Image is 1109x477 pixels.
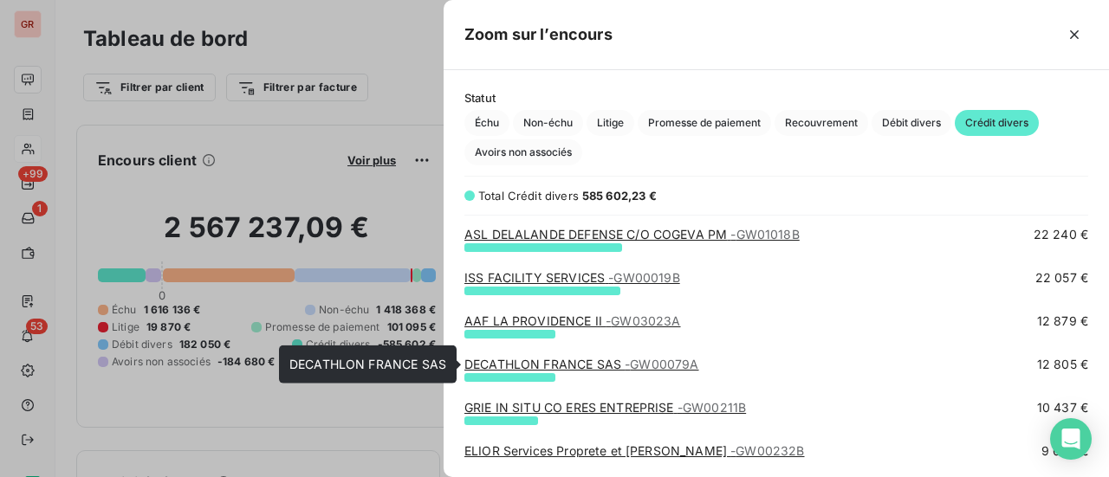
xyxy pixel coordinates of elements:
[872,110,951,136] button: Débit divers
[1037,399,1088,416] span: 10 437 €
[464,443,805,458] a: ELIOR Services Proprete et [PERSON_NAME]
[1041,442,1088,460] span: 9 662 €
[464,313,681,328] a: AAF LA PROVIDENCE II
[1037,356,1088,373] span: 12 805 €
[464,23,613,47] h5: Zoom sur l’encours
[464,139,582,165] button: Avoirs non associés
[638,110,771,136] button: Promesse de paiement
[464,357,699,371] a: DECATHLON FRANCE SAS
[1037,313,1088,330] span: 12 879 €
[478,189,579,203] span: Total Crédit divers
[587,110,634,136] button: Litige
[1035,269,1088,287] span: 22 057 €
[464,110,509,136] button: Échu
[464,270,680,285] a: ISS FACILITY SERVICES
[582,189,657,203] span: 585 602,23 €
[955,110,1039,136] button: Crédit divers
[606,313,680,328] span: - GW03023A
[1034,226,1088,243] span: 22 240 €
[730,227,799,242] span: - GW01018B
[464,227,800,242] a: ASL DELALANDE DEFENSE C/O COGEVA PM
[513,110,583,136] button: Non-échu
[730,443,804,458] span: - GW00232B
[1050,418,1092,460] div: Open Intercom Messenger
[608,270,679,285] span: - GW00019B
[289,357,446,371] span: DECATHLON FRANCE SAS
[444,226,1109,457] div: grid
[464,400,746,415] a: GRIE IN SITU CO ERES ENTREPRISE
[775,110,868,136] button: Recouvrement
[678,400,746,415] span: - GW00211B
[625,357,698,371] span: - GW00079A
[464,91,1088,105] span: Statut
